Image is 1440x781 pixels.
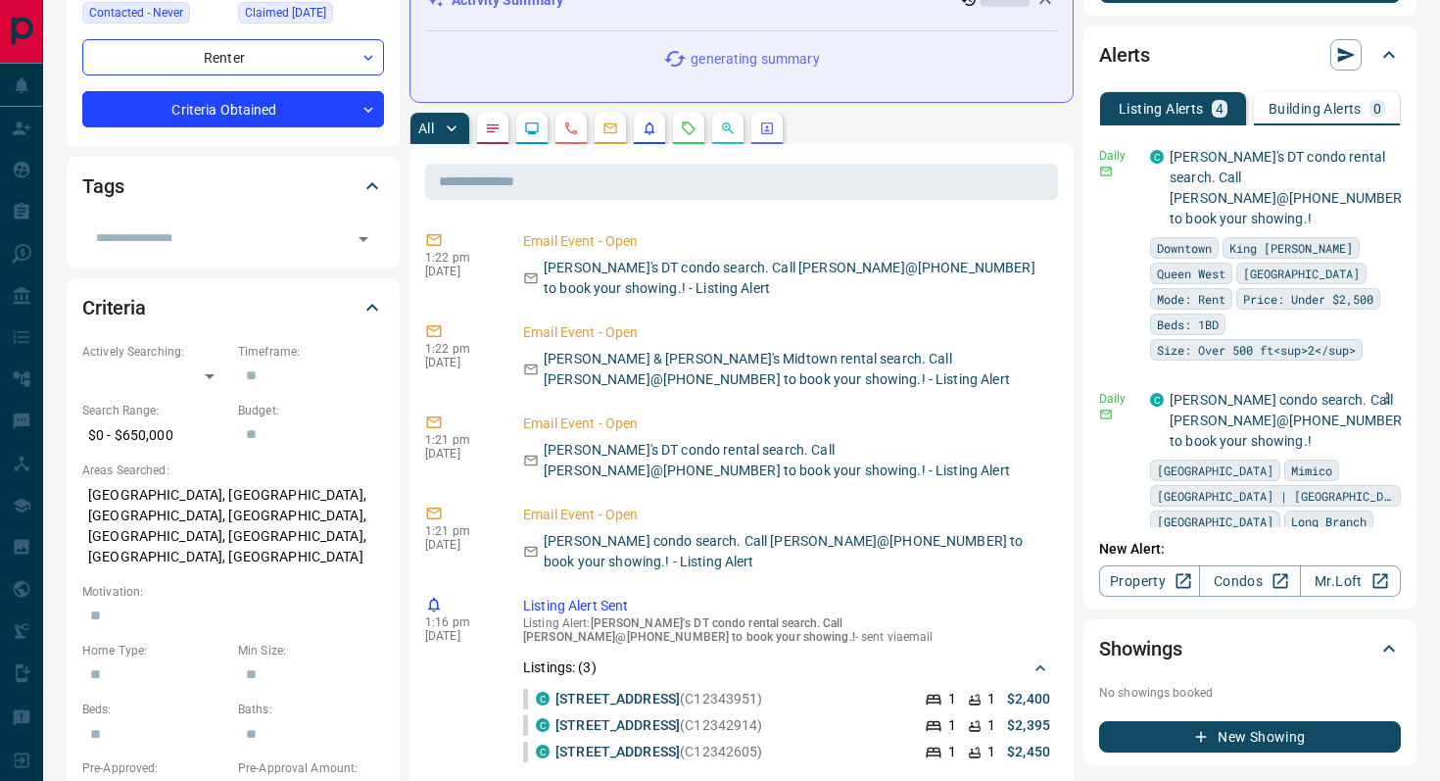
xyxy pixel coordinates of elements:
p: Email Event - Open [523,505,1050,525]
div: Criteria [82,284,384,331]
p: [PERSON_NAME] condo search. Call [PERSON_NAME]@[PHONE_NUMBER] to book your showing.! - Listing Alert [544,531,1050,572]
p: Home Type: [82,642,228,659]
svg: Agent Actions [759,121,775,136]
p: [DATE] [425,447,494,461]
span: [GEOGRAPHIC_DATA] [1157,512,1273,531]
span: [GEOGRAPHIC_DATA] | [GEOGRAPHIC_DATA] [1157,486,1394,506]
span: Beds: 1BD [1157,315,1219,334]
p: Motivation: [82,583,384,601]
div: Alerts [1099,31,1401,78]
div: condos.ca [1150,150,1164,164]
h2: Showings [1099,633,1182,664]
div: Listings: (3) [523,650,1050,686]
span: [GEOGRAPHIC_DATA] [1243,264,1360,283]
p: (C12342914) [555,715,763,736]
p: [DATE] [425,356,494,369]
p: Pre-Approval Amount: [238,759,384,777]
p: 0 [1373,102,1381,116]
p: 1 [948,689,956,709]
svg: Email [1099,165,1113,178]
p: Email Event - Open [523,322,1050,343]
p: Listings: ( 3 ) [523,658,597,678]
p: $2,395 [1007,715,1050,736]
svg: Lead Browsing Activity [524,121,540,136]
p: Daily [1099,147,1138,165]
div: condos.ca [1150,393,1164,407]
div: condos.ca [536,718,550,732]
p: 4 [1216,102,1224,116]
p: New Alert: [1099,539,1401,560]
p: 1 [987,742,995,762]
p: Timeframe: [238,343,384,361]
span: Price: Under $2,500 [1243,289,1373,309]
p: Min Size: [238,642,384,659]
p: Email Event - Open [523,414,1050,434]
p: 1:21 pm [425,524,494,538]
span: [GEOGRAPHIC_DATA] [1157,461,1273,480]
p: Areas Searched: [82,462,384,479]
span: Queen West [1157,264,1225,283]
p: All [418,122,434,135]
h2: Alerts [1099,39,1150,71]
div: Showings [1099,625,1401,672]
a: Mr.Loft [1300,565,1401,597]
svg: Notes [485,121,501,136]
p: Listing Alerts [1119,102,1204,116]
p: $0 - $650,000 [82,419,228,452]
p: Actively Searching: [82,343,228,361]
p: [DATE] [425,265,494,278]
p: 1 [987,689,995,709]
p: 1:21 pm [425,433,494,447]
div: Thu May 02 2024 [238,2,384,29]
p: 1:22 pm [425,342,494,356]
span: [PERSON_NAME]'s DT condo rental search. Call [PERSON_NAME]@[PHONE_NUMBER] to book your showing.! [523,616,855,644]
div: condos.ca [536,692,550,706]
p: Listing Alert : - sent via email [523,616,1050,644]
p: [PERSON_NAME]'s DT condo rental search. Call [PERSON_NAME]@[PHONE_NUMBER] to book your showing.! ... [544,440,1050,481]
span: Claimed [DATE] [245,3,326,23]
p: No showings booked [1099,684,1401,702]
p: Listing Alert Sent [523,596,1050,616]
a: [STREET_ADDRESS] [555,717,680,733]
h2: Tags [82,171,123,202]
p: 1:16 pm [425,615,494,629]
p: $2,450 [1007,742,1050,762]
svg: Emails [602,121,618,136]
p: [DATE] [425,538,494,552]
div: Criteria Obtained [82,91,384,127]
a: [PERSON_NAME]'s DT condo rental search. Call [PERSON_NAME]@[PHONE_NUMBER] to book your showing.! [1170,149,1407,226]
span: Size: Over 500 ft<sup>2</sup> [1157,340,1356,360]
a: [STREET_ADDRESS] [555,691,680,707]
span: Downtown [1157,238,1212,258]
a: [PERSON_NAME] condo search. Call [PERSON_NAME]@[PHONE_NUMBER] to book your showing.! [1170,392,1407,449]
span: King [PERSON_NAME] [1229,238,1353,258]
div: Tags [82,163,384,210]
p: (C12343951) [555,689,763,709]
p: 1:22 pm [425,251,494,265]
span: Mode: Rent [1157,289,1225,309]
svg: Requests [681,121,696,136]
p: (C12342605) [555,742,763,762]
a: Condos [1199,565,1300,597]
p: Beds: [82,701,228,718]
p: [PERSON_NAME]'s DT condo search. Call [PERSON_NAME]@[PHONE_NUMBER] to book your showing.! - Listi... [544,258,1050,299]
button: New Showing [1099,721,1401,753]
p: Search Range: [82,402,228,419]
button: Open [350,225,377,253]
span: Contacted - Never [89,3,183,23]
p: Email Event - Open [523,231,1050,252]
p: Baths: [238,701,384,718]
svg: Listing Alerts [642,121,657,136]
a: Property [1099,565,1200,597]
p: 1 [948,742,956,762]
p: Pre-Approved: [82,759,228,777]
p: Building Alerts [1269,102,1362,116]
h2: Criteria [82,292,146,323]
p: [GEOGRAPHIC_DATA], [GEOGRAPHIC_DATA], [GEOGRAPHIC_DATA], [GEOGRAPHIC_DATA], [GEOGRAPHIC_DATA], [G... [82,479,384,573]
p: 1 [987,715,995,736]
div: Renter [82,39,384,75]
p: Budget: [238,402,384,419]
p: $2,400 [1007,689,1050,709]
span: Mimico [1291,461,1332,480]
p: generating summary [691,49,819,70]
